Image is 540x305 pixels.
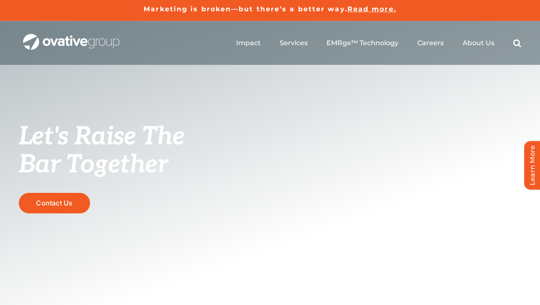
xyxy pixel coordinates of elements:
[36,199,72,207] span: Contact Us
[19,122,185,152] span: Let's Raise The
[327,39,399,47] a: EMRge™ Technology
[280,39,308,47] a: Services
[144,5,347,13] a: Marketing is broken—but there’s a better way.
[19,150,168,180] span: Bar Together
[19,193,90,213] a: Contact Us
[513,39,521,47] a: Search
[236,30,521,56] nav: Menu
[463,39,494,47] a: About Us
[236,39,261,47] a: Impact
[23,33,119,41] a: OG_Full_horizontal_WHT
[417,39,444,47] a: Careers
[347,5,396,13] a: Read more.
